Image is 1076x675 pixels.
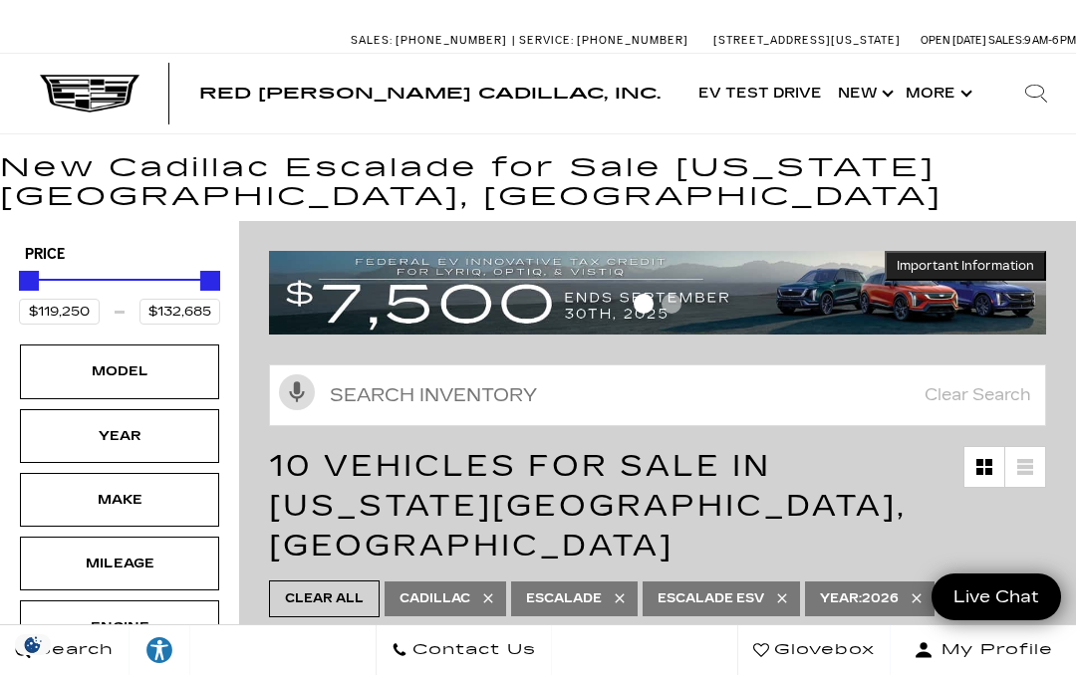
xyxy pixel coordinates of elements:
[20,473,219,527] div: MakeMake
[891,625,1076,675] button: Open user profile menu
[20,409,219,463] div: YearYear
[25,246,214,264] h5: Price
[70,360,169,382] div: Model
[31,636,114,664] span: Search
[713,34,901,47] a: [STREET_ADDRESS][US_STATE]
[820,591,862,605] span: Year :
[526,586,602,611] span: Escalade
[658,586,764,611] span: Escalade ESV
[396,34,507,47] span: [PHONE_NUMBER]
[988,34,1024,47] span: Sales:
[934,636,1053,664] span: My Profile
[830,54,898,133] a: New
[10,634,56,655] img: Opt-Out Icon
[512,35,693,46] a: Service: [PHONE_NUMBER]
[269,251,1046,335] img: vrp-tax-ending-august-version
[943,585,1049,608] span: Live Chat
[769,636,875,664] span: Glovebox
[199,86,661,102] a: Red [PERSON_NAME] Cadillac, Inc.
[130,625,190,675] a: Explore your accessibility options
[376,625,552,675] a: Contact Us
[70,425,169,447] div: Year
[634,294,654,314] span: Go to slide 1
[897,258,1034,274] span: Important Information
[20,537,219,590] div: MileageMileage
[898,54,976,133] button: More
[19,271,39,291] div: Minimum Price
[19,264,220,325] div: Price
[407,636,536,664] span: Contact Us
[70,616,169,638] div: Engine
[577,34,688,47] span: [PHONE_NUMBER]
[921,34,986,47] span: Open [DATE]
[269,364,1046,426] input: Search Inventory
[139,299,220,325] input: Maximum
[519,34,574,47] span: Service:
[351,35,512,46] a: Sales: [PHONE_NUMBER]
[279,374,315,410] svg: Click to toggle on voice search
[19,299,100,325] input: Minimum
[200,271,220,291] div: Maximum Price
[20,600,219,654] div: EngineEngine
[40,75,139,112] img: Cadillac Dark Logo with Cadillac White Text
[199,84,661,103] span: Red [PERSON_NAME] Cadillac, Inc.
[820,586,899,611] span: 2026
[932,573,1061,620] a: Live Chat
[1024,34,1076,47] span: 9 AM-6 PM
[662,294,681,314] span: Go to slide 2
[130,635,189,665] div: Explore your accessibility options
[285,586,364,611] span: Clear All
[10,634,56,655] section: Click to Open Cookie Consent Modal
[885,251,1046,281] button: Important Information
[70,489,169,511] div: Make
[737,625,891,675] a: Glovebox
[20,344,219,398] div: ModelModel
[400,586,470,611] span: Cadillac
[351,34,393,47] span: Sales:
[690,54,830,133] a: EV Test Drive
[70,553,169,574] div: Mileage
[269,448,907,563] span: 10 Vehicles for Sale in [US_STATE][GEOGRAPHIC_DATA], [GEOGRAPHIC_DATA]
[964,447,1004,487] a: Grid View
